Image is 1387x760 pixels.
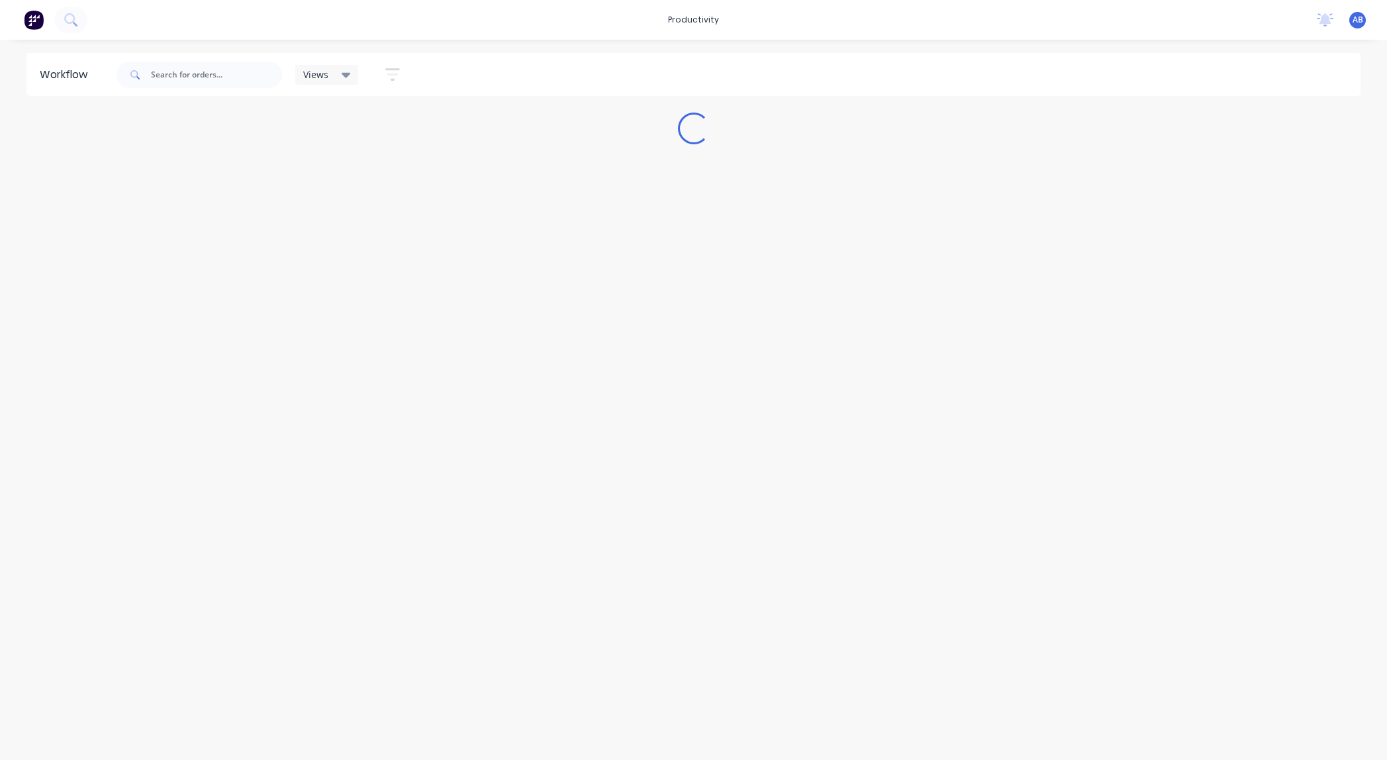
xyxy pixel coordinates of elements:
[40,67,94,83] div: Workflow
[1353,14,1363,26] span: AB
[303,68,328,81] span: Views
[151,62,282,88] input: Search for orders...
[24,10,44,30] img: Factory
[661,10,726,30] div: productivity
